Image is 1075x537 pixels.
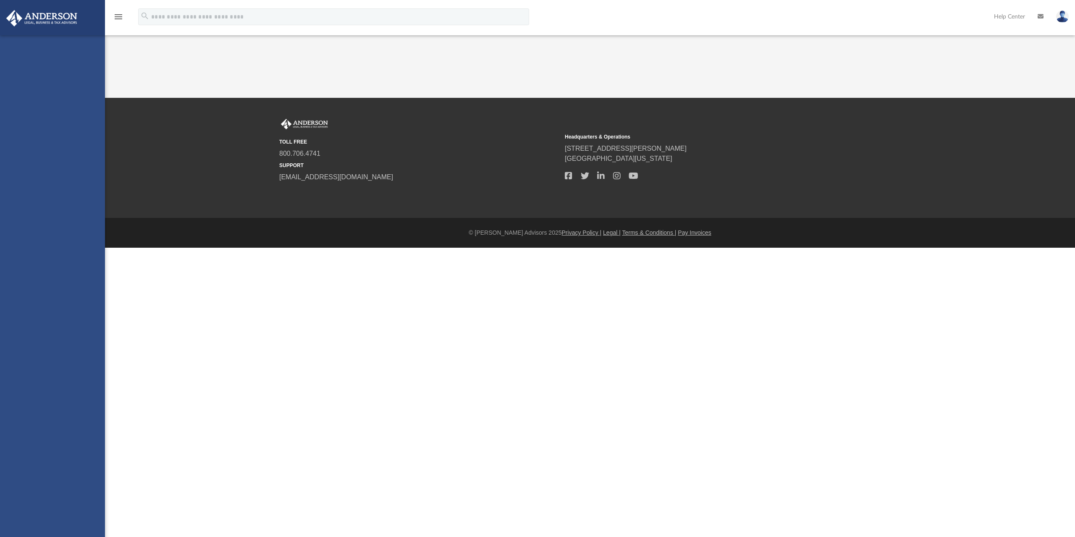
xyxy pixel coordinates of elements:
[140,11,149,21] i: search
[565,145,687,152] a: [STREET_ADDRESS][PERSON_NAME]
[562,229,602,236] a: Privacy Policy |
[279,150,320,157] a: 800.706.4741
[113,16,123,22] a: menu
[105,228,1075,237] div: © [PERSON_NAME] Advisors 2025
[279,162,559,169] small: SUPPORT
[113,12,123,22] i: menu
[565,133,844,141] small: Headquarters & Operations
[4,10,80,26] img: Anderson Advisors Platinum Portal
[603,229,621,236] a: Legal |
[279,173,393,181] a: [EMAIL_ADDRESS][DOMAIN_NAME]
[279,119,330,130] img: Anderson Advisors Platinum Portal
[279,138,559,146] small: TOLL FREE
[1056,10,1069,23] img: User Pic
[678,229,711,236] a: Pay Invoices
[565,155,672,162] a: [GEOGRAPHIC_DATA][US_STATE]
[622,229,676,236] a: Terms & Conditions |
